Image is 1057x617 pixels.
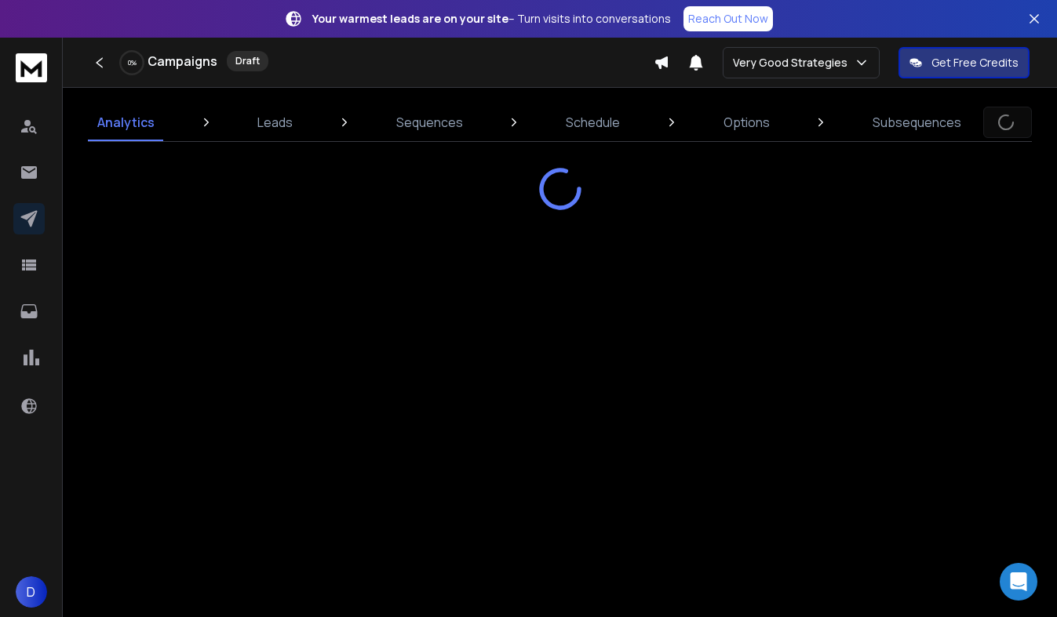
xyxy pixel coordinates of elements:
[16,53,47,82] img: logo
[248,103,302,141] a: Leads
[863,103,971,141] a: Subsequences
[128,58,137,67] p: 0 %
[723,113,770,132] p: Options
[312,11,671,27] p: – Turn visits into conversations
[714,103,779,141] a: Options
[733,55,854,71] p: Very Good Strategies
[931,55,1019,71] p: Get Free Credits
[97,113,155,132] p: Analytics
[683,6,773,31] a: Reach Out Now
[387,103,472,141] a: Sequences
[1000,563,1037,601] div: Open Intercom Messenger
[396,113,463,132] p: Sequences
[688,11,768,27] p: Reach Out Now
[16,576,47,608] button: D
[88,103,164,141] a: Analytics
[148,52,217,71] h1: Campaigns
[227,51,268,71] div: Draft
[312,11,508,26] strong: Your warmest leads are on your site
[873,113,961,132] p: Subsequences
[257,113,293,132] p: Leads
[898,47,1030,78] button: Get Free Credits
[556,103,629,141] a: Schedule
[566,113,620,132] p: Schedule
